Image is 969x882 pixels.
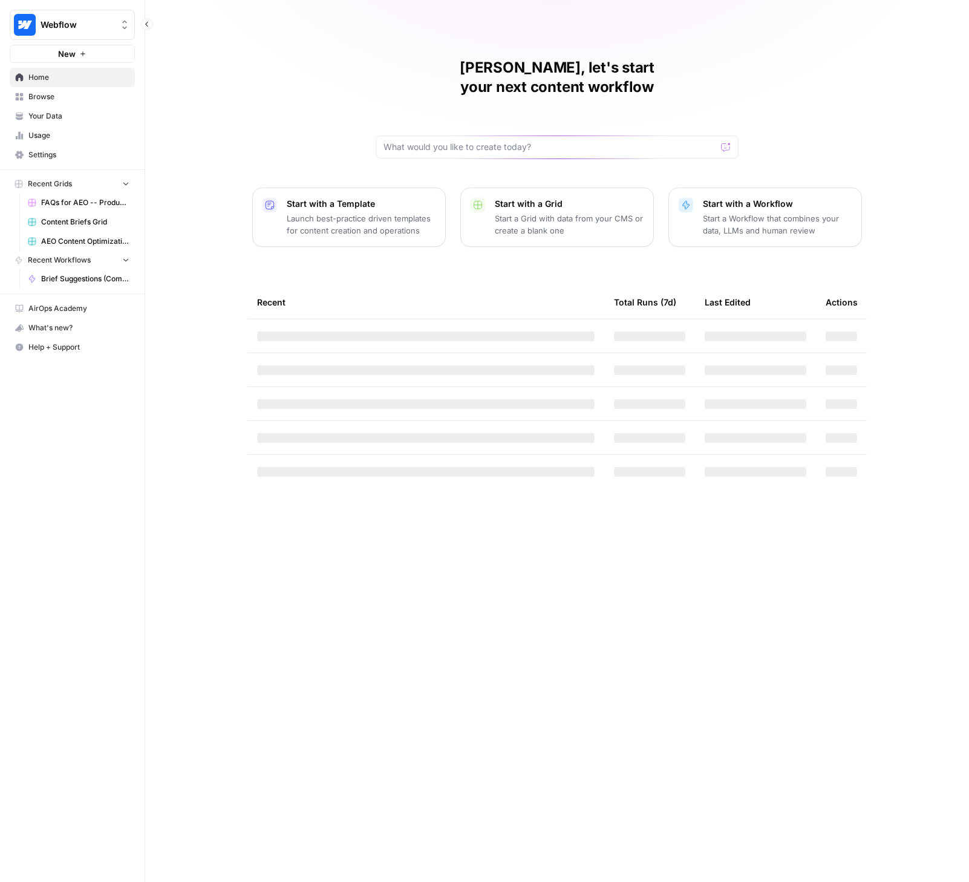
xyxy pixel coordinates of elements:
button: Start with a TemplateLaunch best-practice driven templates for content creation and operations [252,188,446,247]
button: Start with a WorkflowStart a Workflow that combines your data, LLMs and human review [668,188,862,247]
a: Brief Suggestions (Competitive Gap Analysis) [22,269,135,289]
span: FAQs for AEO -- Product/Features Pages Grid [41,197,129,208]
p: Start with a Template [287,198,436,210]
button: Help + Support [10,338,135,357]
button: Start with a GridStart a Grid with data from your CMS or create a blank one [460,188,654,247]
span: Settings [28,149,129,160]
span: AirOps Academy [28,303,129,314]
a: Settings [10,145,135,165]
span: Home [28,72,129,83]
h1: [PERSON_NAME], let's start your next content workflow [376,58,739,97]
span: Recent Grids [28,178,72,189]
a: Content Briefs Grid [22,212,135,232]
span: Webflow [41,19,114,31]
span: New [58,48,76,60]
button: Recent Workflows [10,251,135,269]
div: Recent [257,286,595,319]
input: What would you like to create today? [383,141,716,153]
a: AEO Content Optimizations Grid [22,232,135,251]
span: Usage [28,130,129,141]
span: AEO Content Optimizations Grid [41,236,129,247]
p: Start with a Workflow [703,198,852,210]
a: Usage [10,126,135,145]
button: Workspace: Webflow [10,10,135,40]
p: Start a Workflow that combines your data, LLMs and human review [703,212,852,237]
div: Actions [826,286,858,319]
span: Content Briefs Grid [41,217,129,227]
button: What's new? [10,318,135,338]
button: Recent Grids [10,175,135,193]
a: Your Data [10,106,135,126]
span: Browse [28,91,129,102]
div: Last Edited [705,286,751,319]
span: Help + Support [28,342,129,353]
a: AirOps Academy [10,299,135,318]
img: Webflow Logo [14,14,36,36]
div: What's new? [10,319,134,337]
span: Recent Workflows [28,255,91,266]
a: FAQs for AEO -- Product/Features Pages Grid [22,193,135,212]
p: Start with a Grid [495,198,644,210]
span: Brief Suggestions (Competitive Gap Analysis) [41,273,129,284]
span: Your Data [28,111,129,122]
a: Browse [10,87,135,106]
button: New [10,45,135,63]
p: Launch best-practice driven templates for content creation and operations [287,212,436,237]
p: Start a Grid with data from your CMS or create a blank one [495,212,644,237]
div: Total Runs (7d) [614,286,676,319]
a: Home [10,68,135,87]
